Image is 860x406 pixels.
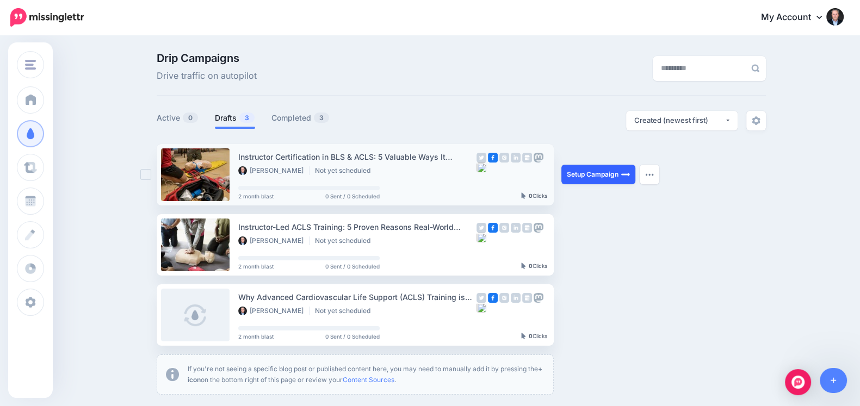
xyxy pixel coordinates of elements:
img: twitter-grey-square.png [477,153,486,163]
img: linkedin-grey-square.png [511,293,521,303]
img: mastodon-grey-square.png [534,153,543,163]
img: bluesky-grey-square.png [477,163,486,172]
img: instagram-grey-square.png [499,223,509,233]
b: + icon [188,365,542,384]
img: facebook-square.png [488,153,498,163]
div: Clicks [521,333,547,340]
img: mastodon-grey-square.png [534,293,543,303]
div: Instructor-Led ACLS Training: 5 Proven Reasons Real-World Practice Outperforms Online Learning Ev... [238,221,477,233]
span: 0 Sent / 0 Scheduled [325,193,380,199]
b: 0 [529,192,533,199]
div: Created (newest first) [634,115,725,126]
span: Drive traffic on autopilot [157,69,257,83]
div: Clicks [521,263,547,270]
a: Setup Campaign [561,165,635,184]
img: twitter-grey-square.png [477,293,486,303]
img: linkedin-grey-square.png [511,223,521,233]
a: Completed3 [271,111,330,124]
img: linkedin-grey-square.png [511,153,521,163]
span: 3 [239,113,255,123]
img: bluesky-grey-square.png [477,233,486,242]
img: facebook-square.png [488,293,498,303]
img: settings-grey.png [752,116,760,125]
span: 0 Sent / 0 Scheduled [325,334,380,339]
button: Created (newest first) [626,111,738,130]
li: Not yet scheduled [315,307,376,315]
img: google_business-grey-square.png [522,293,532,303]
b: 0 [529,263,533,269]
img: dots.png [645,173,654,176]
div: Instructor Certification in BLS & ACLS: 5 Valuable Ways It Elevates Your Role in Healthcare [238,151,477,163]
img: Missinglettr [10,8,84,27]
div: Why Advanced Cardiovascular Life Support (ACLS) Training is Essential for Healthcare Professionals [238,291,477,303]
span: 2 month blast [238,334,274,339]
img: menu.png [25,60,36,70]
a: My Account [750,4,844,31]
img: search-grey-6.png [751,64,759,72]
img: pointer-grey-darker.png [521,263,526,269]
img: instagram-grey-square.png [499,153,509,163]
span: 2 month blast [238,193,274,199]
img: mastodon-grey-square.png [534,223,543,233]
span: 0 Sent / 0 Scheduled [325,264,380,269]
li: Not yet scheduled [315,166,376,175]
div: Open Intercom Messenger [785,369,811,395]
li: [PERSON_NAME] [238,236,310,245]
li: [PERSON_NAME] [238,307,310,315]
img: pointer-grey-darker.png [521,192,526,199]
a: Active0 [157,111,199,124]
span: 2 month blast [238,264,274,269]
span: Drip Campaigns [157,53,257,64]
img: facebook-square.png [488,223,498,233]
img: google_business-grey-square.png [522,153,532,163]
img: pointer-grey-darker.png [521,333,526,339]
span: 0 [183,113,198,123]
b: 0 [529,333,533,339]
img: google_business-grey-square.png [522,223,532,233]
li: [PERSON_NAME] [238,166,310,175]
img: twitter-grey-square.png [477,223,486,233]
img: arrow-long-right-white.png [621,170,630,179]
div: Clicks [521,193,547,199]
a: Drafts3 [215,111,255,124]
span: 3 [314,113,329,123]
img: bluesky-grey-square.png [477,303,486,313]
a: Content Sources [343,376,394,384]
li: Not yet scheduled [315,236,376,245]
img: instagram-grey-square.png [499,293,509,303]
p: If you're not seeing a specific blog post or published content here, you may need to manually add... [188,364,545,385]
img: info-circle-grey.png [166,368,179,381]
